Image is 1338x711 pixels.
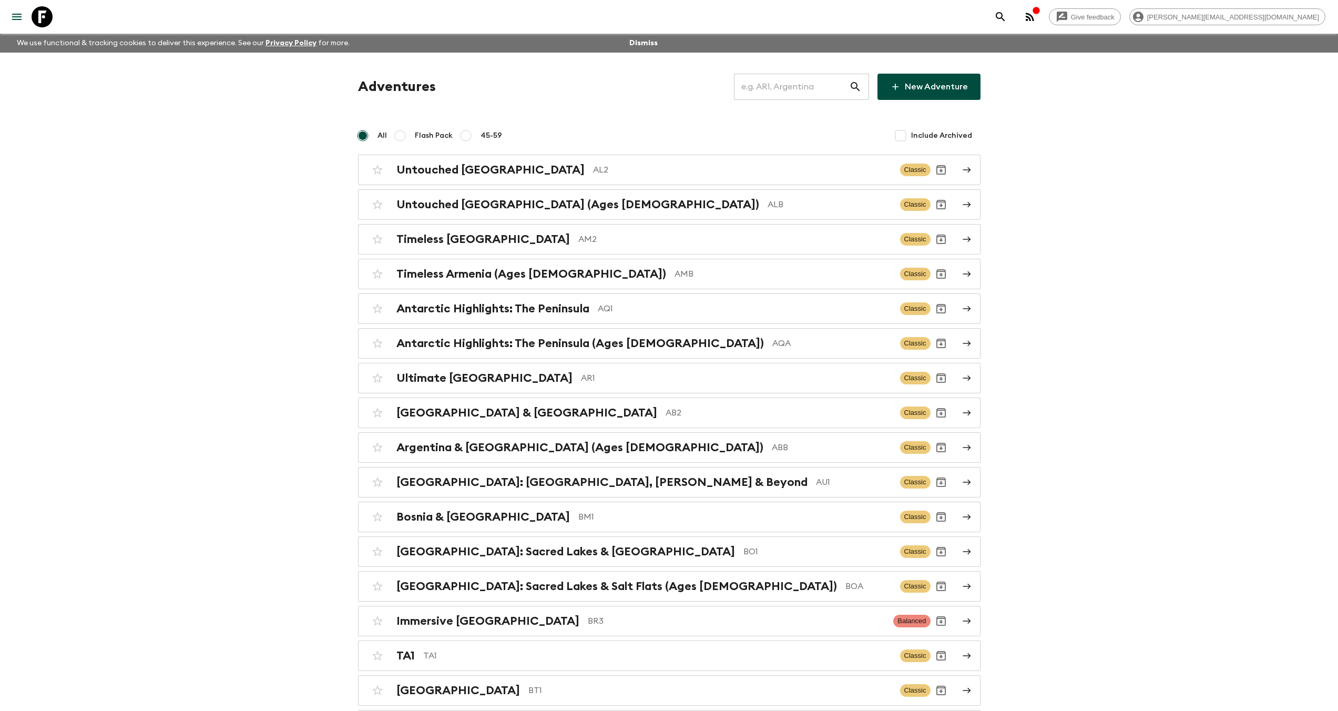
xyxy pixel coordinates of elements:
p: ALB [768,198,892,211]
h2: TA1 [396,649,415,663]
a: Privacy Policy [265,39,316,47]
p: AB2 [666,407,892,419]
span: Classic [900,268,931,280]
a: Untouched [GEOGRAPHIC_DATA] (Ages [DEMOGRAPHIC_DATA])ALBClassicArchive [358,189,980,220]
h2: Ultimate [GEOGRAPHIC_DATA] [396,371,573,385]
a: Bosnia & [GEOGRAPHIC_DATA]BM1ClassicArchive [358,502,980,532]
h2: Antarctic Highlights: The Peninsula [396,302,589,316]
a: [GEOGRAPHIC_DATA]: [GEOGRAPHIC_DATA], [PERSON_NAME] & BeyondAU1ClassicArchive [358,467,980,497]
div: [PERSON_NAME][EMAIL_ADDRESS][DOMAIN_NAME] [1129,8,1325,25]
span: Flash Pack [415,130,453,141]
a: [GEOGRAPHIC_DATA]: Sacred Lakes & [GEOGRAPHIC_DATA]BO1ClassicArchive [358,536,980,567]
button: Archive [931,194,952,215]
span: Classic [900,372,931,384]
button: Dismiss [627,36,660,50]
input: e.g. AR1, Argentina [734,72,849,101]
p: BT1 [528,684,892,697]
span: 45-59 [481,130,502,141]
p: BM1 [578,511,892,523]
h2: Bosnia & [GEOGRAPHIC_DATA] [396,510,570,524]
button: Archive [931,472,952,493]
button: Archive [931,611,952,632]
span: Give feedback [1065,13,1120,21]
a: Timeless [GEOGRAPHIC_DATA]AM2ClassicArchive [358,224,980,255]
span: Classic [900,684,931,697]
p: AL2 [593,164,892,176]
h2: Immersive [GEOGRAPHIC_DATA] [396,614,579,628]
button: Archive [931,298,952,319]
span: Classic [900,545,931,558]
button: Archive [931,680,952,701]
span: Include Archived [911,130,972,141]
span: Classic [900,649,931,662]
span: Classic [900,476,931,489]
button: Archive [931,645,952,666]
span: Classic [900,580,931,593]
p: AR1 [581,372,892,384]
h2: Untouched [GEOGRAPHIC_DATA] (Ages [DEMOGRAPHIC_DATA]) [396,198,759,211]
a: Give feedback [1049,8,1121,25]
button: Archive [931,159,952,180]
h2: [GEOGRAPHIC_DATA] [396,684,520,697]
a: Argentina & [GEOGRAPHIC_DATA] (Ages [DEMOGRAPHIC_DATA])ABBClassicArchive [358,432,980,463]
a: Untouched [GEOGRAPHIC_DATA]AL2ClassicArchive [358,155,980,185]
button: Archive [931,402,952,423]
a: [GEOGRAPHIC_DATA]BT1ClassicArchive [358,675,980,706]
h2: Timeless Armenia (Ages [DEMOGRAPHIC_DATA]) [396,267,666,281]
span: All [377,130,387,141]
button: search adventures [990,6,1011,27]
h2: Argentina & [GEOGRAPHIC_DATA] (Ages [DEMOGRAPHIC_DATA]) [396,441,763,454]
p: BR3 [588,615,885,627]
a: [GEOGRAPHIC_DATA]: Sacred Lakes & Salt Flats (Ages [DEMOGRAPHIC_DATA])BOAClassicArchive [358,571,980,602]
p: AM2 [578,233,892,246]
a: Antarctic Highlights: The PeninsulaAQ1ClassicArchive [358,293,980,324]
span: Classic [900,233,931,246]
a: Ultimate [GEOGRAPHIC_DATA]AR1ClassicArchive [358,363,980,393]
p: TA1 [423,649,892,662]
button: menu [6,6,27,27]
span: Classic [900,407,931,419]
a: Antarctic Highlights: The Peninsula (Ages [DEMOGRAPHIC_DATA])AQAClassicArchive [358,328,980,359]
h2: [GEOGRAPHIC_DATA]: Sacred Lakes & Salt Flats (Ages [DEMOGRAPHIC_DATA]) [396,580,837,593]
h2: Timeless [GEOGRAPHIC_DATA] [396,232,570,246]
p: AU1 [816,476,892,489]
button: Archive [931,437,952,458]
button: Archive [931,333,952,354]
a: [GEOGRAPHIC_DATA] & [GEOGRAPHIC_DATA]AB2ClassicArchive [358,398,980,428]
p: AQA [772,337,892,350]
span: Classic [900,337,931,350]
span: Classic [900,164,931,176]
h2: Antarctic Highlights: The Peninsula (Ages [DEMOGRAPHIC_DATA]) [396,337,764,350]
h2: [GEOGRAPHIC_DATA]: [GEOGRAPHIC_DATA], [PERSON_NAME] & Beyond [396,475,808,489]
p: We use functional & tracking cookies to deliver this experience. See our for more. [13,34,354,53]
a: Immersive [GEOGRAPHIC_DATA]BR3BalancedArchive [358,606,980,636]
span: Classic [900,198,931,211]
button: Archive [931,576,952,597]
h2: Untouched [GEOGRAPHIC_DATA] [396,163,585,177]
button: Archive [931,263,952,285]
a: TA1TA1ClassicArchive [358,641,980,671]
p: ABB [772,441,892,454]
button: Archive [931,506,952,527]
p: BOA [845,580,892,593]
button: Archive [931,368,952,389]
span: Balanced [893,615,930,627]
h2: [GEOGRAPHIC_DATA]: Sacred Lakes & [GEOGRAPHIC_DATA] [396,545,735,558]
a: Timeless Armenia (Ages [DEMOGRAPHIC_DATA])AMBClassicArchive [358,259,980,289]
span: Classic [900,441,931,454]
p: AMB [675,268,892,280]
span: Classic [900,302,931,315]
h1: Adventures [358,76,436,97]
span: [PERSON_NAME][EMAIL_ADDRESS][DOMAIN_NAME] [1141,13,1325,21]
a: New Adventure [877,74,980,100]
p: BO1 [743,545,892,558]
button: Archive [931,541,952,562]
h2: [GEOGRAPHIC_DATA] & [GEOGRAPHIC_DATA] [396,406,657,420]
button: Archive [931,229,952,250]
span: Classic [900,511,931,523]
p: AQ1 [598,302,892,315]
